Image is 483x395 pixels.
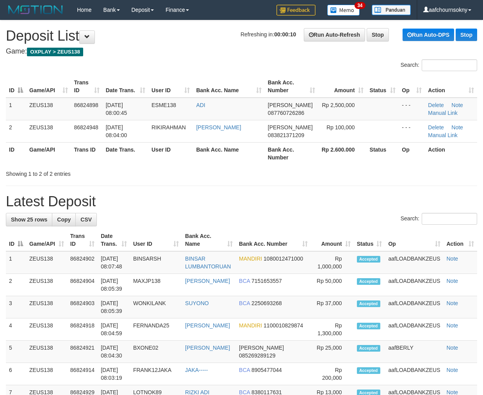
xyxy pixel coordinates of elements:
[311,318,354,341] td: Rp 1,300,000
[182,229,236,251] th: Bank Acc. Name: activate to sort column ascending
[103,75,148,98] th: Date Trans.: activate to sort column ascending
[425,142,477,164] th: Action
[26,98,71,120] td: ZEUS138
[151,124,186,130] span: RIKIRAHMAN
[251,300,282,306] span: Copy 2250693268 to clipboard
[75,213,97,226] a: CSV
[130,274,182,296] td: MAXJP138
[311,251,354,274] td: Rp 1,000,000
[428,132,458,138] a: Manual Link
[251,278,282,284] span: Copy 7151653557 to clipboard
[385,274,443,296] td: aafLOADBANKZEUS
[6,274,26,296] td: 2
[67,341,98,363] td: 86824921
[265,142,318,164] th: Bank Acc. Number
[239,322,262,329] span: MANDIRI
[399,120,425,142] td: - - -
[447,367,458,373] a: Note
[6,75,26,98] th: ID: activate to sort column descending
[193,142,264,164] th: Bank Acc. Name
[401,59,477,71] label: Search:
[11,216,47,223] span: Show 25 rows
[196,102,205,108] a: ADI
[185,256,231,270] a: BINSAR LUMBANTORUAN
[385,296,443,318] td: aafLOADBANKZEUS
[74,102,98,108] span: 86824898
[193,75,264,98] th: Bank Acc. Name: activate to sort column ascending
[6,194,477,209] h1: Latest Deposit
[98,274,130,296] td: [DATE] 08:05:39
[422,213,477,225] input: Search:
[106,102,127,116] span: [DATE] 08:00:45
[239,367,250,373] span: BCA
[385,341,443,363] td: aafBERLY
[311,229,354,251] th: Amount: activate to sort column ascending
[57,216,71,223] span: Copy
[185,322,230,329] a: [PERSON_NAME]
[6,120,26,142] td: 2
[6,213,52,226] a: Show 25 rows
[422,59,477,71] input: Search:
[451,102,463,108] a: Note
[425,75,477,98] th: Action: activate to sort column ascending
[447,300,458,306] a: Note
[385,318,443,341] td: aafLOADBANKZEUS
[274,31,296,38] strong: 00:00:10
[367,75,399,98] th: Status: activate to sort column ascending
[385,363,443,385] td: aafLOADBANKZEUS
[268,110,304,116] span: Copy 087760726286 to clipboard
[385,229,443,251] th: Op: activate to sort column ascending
[98,341,130,363] td: [DATE] 08:04:30
[367,28,389,41] a: Stop
[311,341,354,363] td: Rp 25,000
[130,341,182,363] td: BXONE02
[67,229,98,251] th: Trans ID: activate to sort column ascending
[98,363,130,385] td: [DATE] 08:03:19
[6,142,26,164] th: ID
[264,256,303,262] span: Copy 1080012471000 to clipboard
[357,323,380,329] span: Accepted
[6,341,26,363] td: 5
[367,142,399,164] th: Status
[322,102,355,108] span: Rp 2,500,000
[130,229,182,251] th: User ID: activate to sort column ascending
[403,29,454,41] a: Run Auto-DPS
[447,256,458,262] a: Note
[6,251,26,274] td: 1
[185,367,208,373] a: JAKA-----
[241,31,296,38] span: Refreshing in:
[236,229,311,251] th: Bank Acc. Number: activate to sort column ascending
[447,278,458,284] a: Note
[26,120,71,142] td: ZEUS138
[428,102,444,108] a: Delete
[399,142,425,164] th: Op
[26,318,67,341] td: ZEUS138
[26,142,71,164] th: Game/API
[6,363,26,385] td: 6
[185,278,230,284] a: [PERSON_NAME]
[185,300,209,306] a: SUYONO
[326,124,355,130] span: Rp 100,000
[304,28,365,41] a: Run Auto-Refresh
[357,300,380,307] span: Accepted
[354,229,385,251] th: Status: activate to sort column ascending
[26,363,67,385] td: ZEUS138
[67,251,98,274] td: 86824902
[71,142,103,164] th: Trans ID
[357,367,380,374] span: Accepted
[130,363,182,385] td: FRANK12JAKA
[268,102,313,108] span: [PERSON_NAME]
[239,352,275,359] span: Copy 085269289129 to clipboard
[52,213,76,226] a: Copy
[148,75,193,98] th: User ID: activate to sort column ascending
[106,124,127,138] span: [DATE] 08:04:00
[372,5,411,15] img: panduan.png
[98,251,130,274] td: [DATE] 08:07:48
[26,229,67,251] th: Game/API: activate to sort column ascending
[311,296,354,318] td: Rp 37,000
[98,318,130,341] td: [DATE] 08:04:59
[130,296,182,318] td: WONKILANK
[385,251,443,274] td: aafLOADBANKZEUS
[399,98,425,120] td: - - -
[399,75,425,98] th: Op: activate to sort column ascending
